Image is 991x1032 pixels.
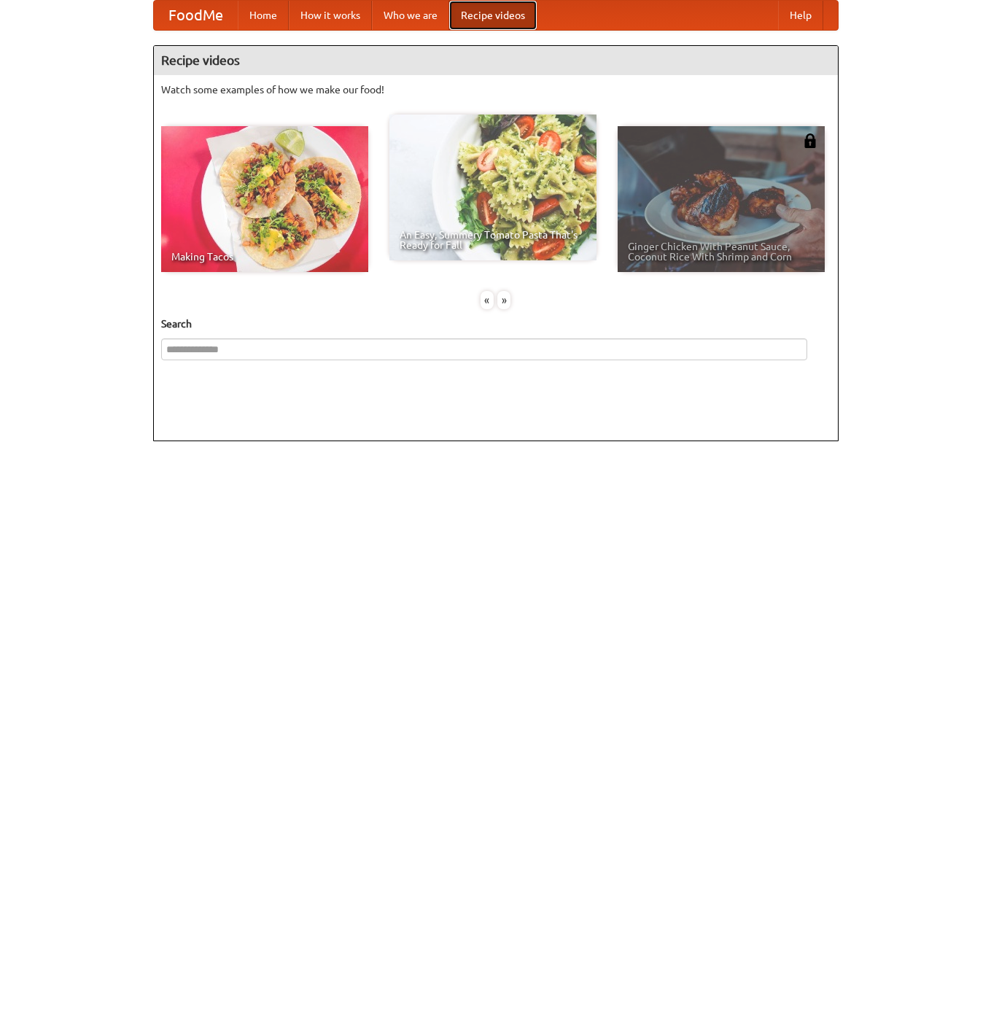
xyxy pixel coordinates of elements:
h5: Search [161,317,831,331]
a: Recipe videos [449,1,537,30]
h4: Recipe videos [154,46,838,75]
a: Help [778,1,823,30]
a: How it works [289,1,372,30]
a: Who we are [372,1,449,30]
a: An Easy, Summery Tomato Pasta That's Ready for Fall [389,115,596,260]
p: Watch some examples of how we make our food! [161,82,831,97]
img: 483408.png [803,133,817,148]
div: « [481,291,494,309]
a: Making Tacos [161,126,368,272]
a: FoodMe [154,1,238,30]
a: Home [238,1,289,30]
span: Making Tacos [171,252,358,262]
span: An Easy, Summery Tomato Pasta That's Ready for Fall [400,230,586,250]
div: » [497,291,510,309]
